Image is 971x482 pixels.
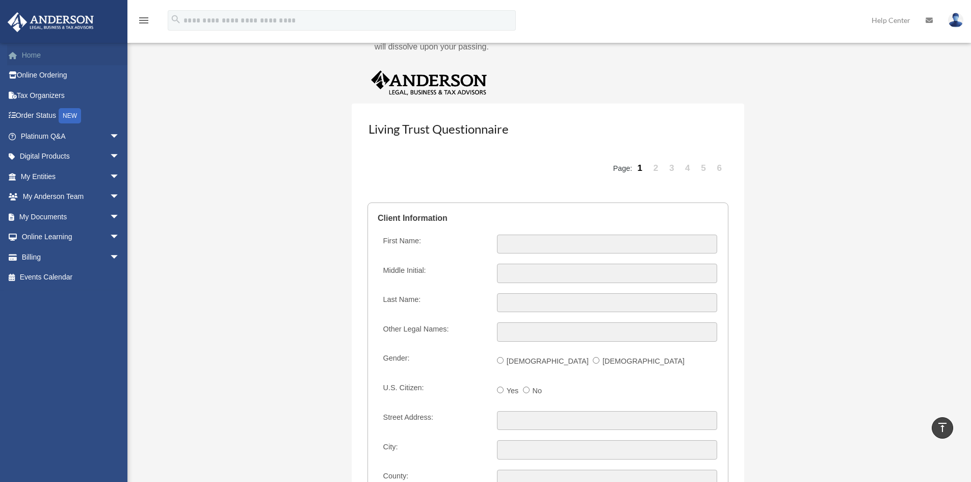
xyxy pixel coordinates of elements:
label: [DEMOGRAPHIC_DATA] [504,353,593,370]
a: Platinum Q&Aarrow_drop_down [7,126,135,146]
a: Billingarrow_drop_down [7,247,135,267]
a: 2 [649,153,663,184]
a: menu [138,18,150,27]
a: My Entitiesarrow_drop_down [7,166,135,187]
label: Street Address: [379,411,489,430]
label: [DEMOGRAPHIC_DATA] [599,353,689,370]
a: Home [7,45,135,65]
a: Online Learningarrow_drop_down [7,227,135,247]
a: vertical_align_top [932,417,953,439]
a: Digital Productsarrow_drop_down [7,146,135,167]
a: 6 [713,153,727,184]
div: NEW [59,108,81,123]
a: Tax Organizers [7,85,135,106]
label: Last Name: [379,293,489,313]
label: Gender: [379,352,489,371]
span: Page: [613,164,633,172]
span: First Name: [383,237,421,245]
label: City: [379,440,489,460]
a: Online Ordering [7,65,135,86]
label: Other Legal Names: [379,322,489,342]
label: U.S. Citizen: [379,382,489,401]
label: Middle Initial: [379,264,489,283]
label: No [530,383,546,399]
i: vertical_align_top [936,421,949,434]
a: Events Calendar [7,267,135,288]
span: arrow_drop_down [110,227,130,248]
i: search [170,14,181,25]
legend: Client Information [378,203,718,234]
span: arrow_drop_down [110,187,130,208]
img: User Pic [948,13,963,28]
a: 1 [633,153,647,184]
span: arrow_drop_down [110,207,130,227]
span: arrow_drop_down [110,247,130,268]
span: arrow_drop_down [110,166,130,187]
a: 3 [665,153,679,184]
h3: Living Trust Questionnaire [368,119,728,145]
img: Anderson Advisors Platinum Portal [5,12,97,32]
a: 4 [680,153,695,184]
i: menu [138,14,150,27]
a: Order StatusNEW [7,106,135,126]
span: arrow_drop_down [110,146,130,167]
span: arrow_drop_down [110,126,130,147]
label: Yes [504,383,523,399]
a: 5 [697,153,711,184]
a: My Anderson Teamarrow_drop_down [7,187,135,207]
a: My Documentsarrow_drop_down [7,207,135,227]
